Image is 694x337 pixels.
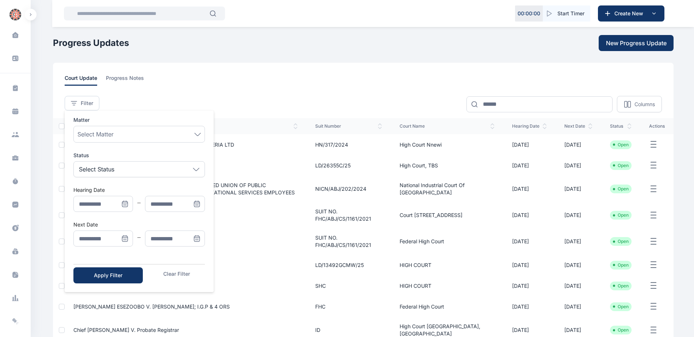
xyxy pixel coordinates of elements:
[649,123,665,129] span: actions
[65,74,106,86] a: court update
[85,272,131,279] div: Apply Filter
[77,130,114,139] span: Select Matter
[81,100,93,107] span: Filter
[306,275,391,296] td: SHC
[556,134,601,155] td: [DATE]
[610,123,632,129] span: status
[391,275,503,296] td: HIGH COURT
[106,74,144,86] span: progress notes
[391,176,503,202] td: National Industrial Court of [GEOGRAPHIC_DATA]
[613,239,629,244] li: Open
[400,123,495,129] span: court name
[557,10,584,17] span: Start Timer
[73,187,105,193] label: Hearing Date
[306,202,391,228] td: SUIT NO. FHC/ABJ/CS/1161/2021
[306,155,391,176] td: LD/26355C/25
[556,155,601,176] td: [DATE]
[613,142,629,148] li: Open
[634,101,655,108] p: Columns
[65,74,97,86] span: court update
[613,304,629,310] li: Open
[599,35,674,51] button: New Progress Update
[556,228,601,255] td: [DATE]
[503,176,556,202] td: [DATE]
[503,155,556,176] td: [DATE]
[391,202,503,228] td: Court [STREET_ADDRESS]
[613,262,629,268] li: Open
[73,221,98,228] label: Next Date
[503,255,556,275] td: [DATE]
[611,10,649,17] span: Create New
[306,255,391,275] td: LD/13492GCMW/25
[503,134,556,155] td: [DATE]
[503,228,556,255] td: [DATE]
[391,228,503,255] td: Federal High Court
[315,123,382,129] span: suit number
[306,134,391,155] td: HN/317/2024
[306,296,391,317] td: FHC
[518,10,540,17] p: 00 : 00 : 00
[613,283,629,289] li: Open
[73,267,143,283] button: Apply Filter
[598,5,664,22] button: Create New
[613,163,629,168] li: Open
[503,202,556,228] td: [DATE]
[391,134,503,155] td: High Court Nnewi
[306,228,391,255] td: SUIT NO. FHC/ABJ/CS/1161/2021
[391,155,503,176] td: High Court, TBS
[149,270,205,278] button: Clear Filter
[556,255,601,275] td: [DATE]
[73,303,230,310] a: [PERSON_NAME] ESEZOOBO v. [PERSON_NAME]; I.G.P & 4 ORS
[73,116,89,124] span: Matter
[391,255,503,275] td: HIGH COURT
[617,96,662,112] button: Columns
[606,39,667,47] span: New Progress Update
[613,186,629,192] li: Open
[564,123,592,129] span: next date
[79,165,114,174] p: Select Status
[556,275,601,296] td: [DATE]
[65,111,214,292] ul: Menu
[391,296,503,317] td: Federal High Court
[556,176,601,202] td: [DATE]
[556,296,601,317] td: [DATE]
[306,176,391,202] td: NICN/ABJ/202/2024
[512,123,547,129] span: hearing date
[503,275,556,296] td: [DATE]
[73,152,205,159] label: Status
[65,96,99,111] button: Filter
[106,74,153,86] a: progress notes
[53,37,129,49] h1: Progress Updates
[543,5,590,22] button: Start Timer
[73,327,179,333] a: Chief [PERSON_NAME] v. Probate Registrar
[613,327,629,333] li: Open
[556,202,601,228] td: [DATE]
[613,212,629,218] li: Open
[503,296,556,317] td: [DATE]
